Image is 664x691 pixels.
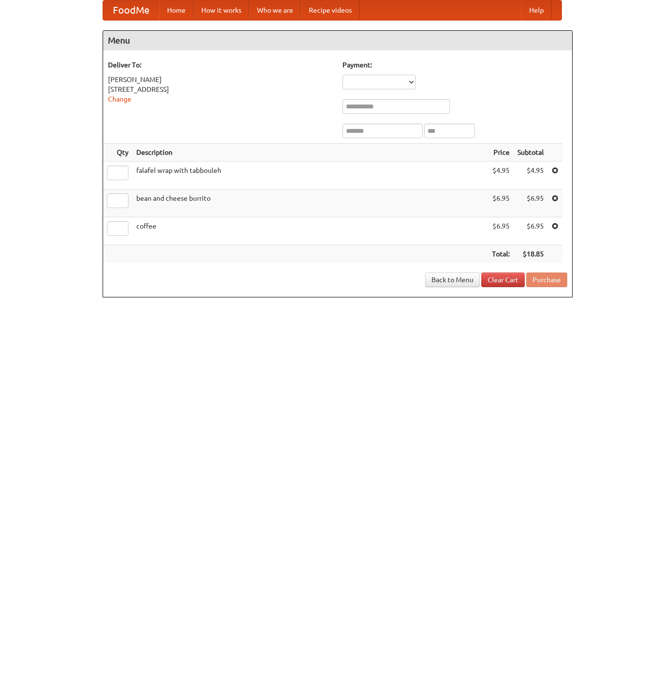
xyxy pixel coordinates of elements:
[249,0,301,20] a: Who we are
[514,217,548,245] td: $6.95
[108,75,333,84] div: [PERSON_NAME]
[526,272,567,287] button: Purchase
[488,144,514,162] th: Price
[103,31,572,50] h4: Menu
[132,189,488,217] td: bean and cheese burrito
[108,60,333,70] h5: Deliver To:
[108,95,131,103] a: Change
[132,162,488,189] td: falafel wrap with tabbouleh
[132,217,488,245] td: coffee
[514,245,548,263] th: $18.85
[425,272,480,287] a: Back to Menu
[488,162,514,189] td: $4.95
[488,189,514,217] td: $6.95
[301,0,360,20] a: Recipe videos
[103,144,132,162] th: Qty
[514,189,548,217] td: $6.95
[159,0,193,20] a: Home
[481,272,525,287] a: Clear Cart
[193,0,249,20] a: How it works
[521,0,552,20] a: Help
[108,84,333,94] div: [STREET_ADDRESS]
[132,144,488,162] th: Description
[514,162,548,189] td: $4.95
[103,0,159,20] a: FoodMe
[343,60,567,70] h5: Payment:
[514,144,548,162] th: Subtotal
[488,217,514,245] td: $6.95
[488,245,514,263] th: Total:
